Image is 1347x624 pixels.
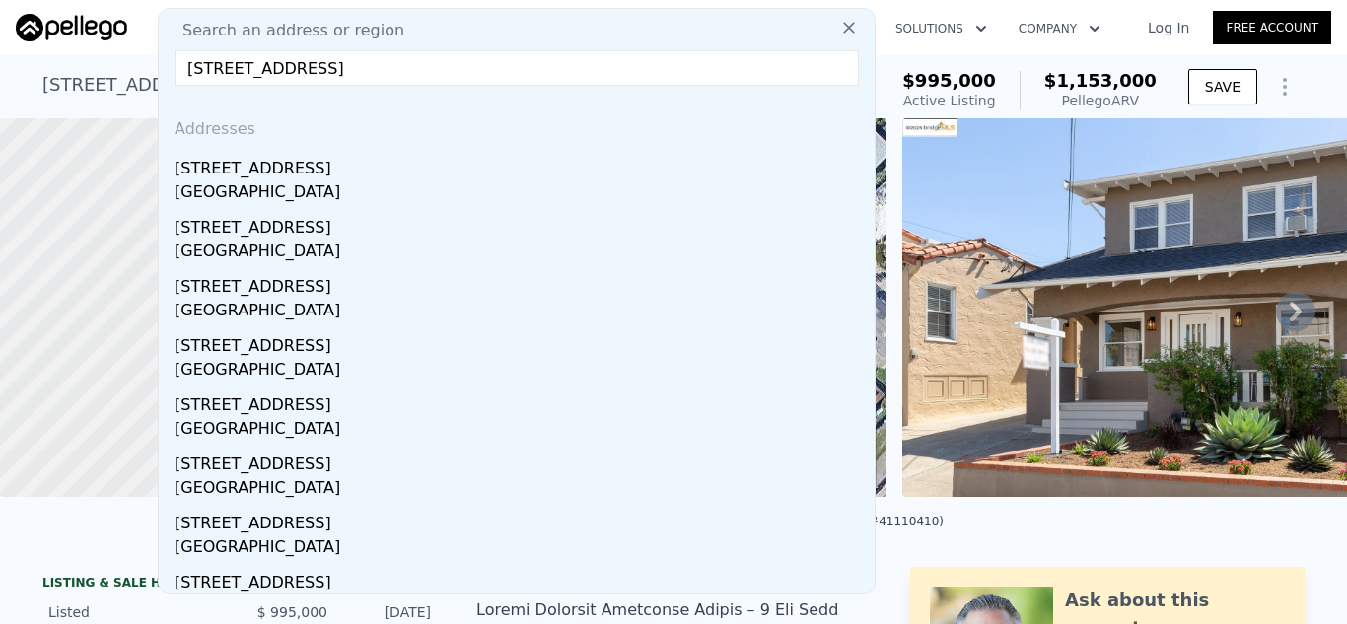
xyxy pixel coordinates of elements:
[175,535,867,563] div: [GEOGRAPHIC_DATA]
[175,299,867,326] div: [GEOGRAPHIC_DATA]
[1044,70,1157,91] span: $1,153,000
[1003,11,1116,46] button: Company
[167,102,867,149] div: Addresses
[903,93,996,108] span: Active Listing
[1213,11,1331,44] a: Free Account
[1124,18,1213,37] a: Log In
[175,476,867,504] div: [GEOGRAPHIC_DATA]
[167,19,404,42] span: Search an address or region
[48,602,224,622] div: Listed
[175,563,867,594] div: [STREET_ADDRESS]
[175,385,867,417] div: [STREET_ADDRESS]
[175,417,867,445] div: [GEOGRAPHIC_DATA]
[1044,91,1157,110] div: Pellego ARV
[257,604,327,620] span: $ 995,000
[1188,69,1257,104] button: SAVE
[175,326,867,358] div: [STREET_ADDRESS]
[175,208,867,240] div: [STREET_ADDRESS]
[16,14,127,41] img: Pellego
[175,180,867,208] div: [GEOGRAPHIC_DATA]
[175,504,867,535] div: [STREET_ADDRESS]
[343,602,431,622] div: [DATE]
[1265,67,1305,106] button: Show Options
[880,11,1003,46] button: Solutions
[42,575,437,594] div: LISTING & SALE HISTORY
[175,240,867,267] div: [GEOGRAPHIC_DATA]
[175,50,859,86] input: Enter an address, city, region, neighborhood or zip code
[902,70,996,91] span: $995,000
[175,267,867,299] div: [STREET_ADDRESS]
[175,358,867,385] div: [GEOGRAPHIC_DATA]
[175,445,867,476] div: [STREET_ADDRESS]
[42,71,662,99] div: [STREET_ADDRESS][PERSON_NAME] , [GEOGRAPHIC_DATA] , CA 94610
[175,149,867,180] div: [STREET_ADDRESS]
